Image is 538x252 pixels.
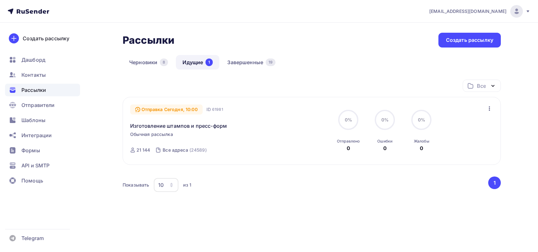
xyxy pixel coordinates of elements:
a: Изготовление штампов и пресс-форм [130,122,227,130]
span: ID [206,106,211,113]
div: Все адреса [163,147,188,153]
div: 21 144 [136,147,150,153]
span: API и SMTP [21,162,49,169]
div: Ошибки [377,139,392,144]
span: Помощь [21,177,43,184]
span: 0% [381,117,389,122]
div: (24589) [189,147,207,153]
span: Отправители [21,101,55,109]
a: [EMAIL_ADDRESS][DOMAIN_NAME] [429,5,530,18]
ul: Pagination [487,176,501,189]
a: Контакты [5,69,80,81]
span: Шаблоны [21,116,45,124]
div: 19 [266,59,275,66]
div: Отправлено [337,139,360,144]
div: 0 [347,144,350,152]
span: Интеграции [21,132,52,139]
button: 10 [153,178,179,192]
div: Все [477,82,486,90]
div: из 1 [183,182,191,188]
div: 0 [383,144,387,152]
span: Контакты [21,71,46,79]
a: Завершенные19 [221,55,282,70]
span: 0% [345,117,352,122]
a: Все адреса (24589) [162,145,207,155]
span: Обычная рассылка [130,131,173,137]
div: 1 [205,59,213,66]
span: Дашборд [21,56,45,64]
h2: Рассылки [123,34,174,47]
a: Формы [5,144,80,157]
a: Отправители [5,99,80,111]
a: Шаблоны [5,114,80,126]
div: Создать рассылку [446,36,493,44]
div: Создать рассылку [23,35,69,42]
span: Рассылки [21,86,46,94]
div: Жалобы [414,139,429,144]
a: Рассылки [5,84,80,96]
a: Черновики8 [123,55,175,70]
span: Telegram [21,234,44,242]
div: 0 [420,144,423,152]
div: 10 [158,181,164,189]
span: 61981 [212,106,223,113]
span: Формы [21,147,40,154]
button: Все [463,80,501,92]
a: Дашборд [5,53,80,66]
div: Отправка Сегодня, 10:00 [130,104,203,115]
div: Показывать [123,182,149,188]
button: Go to page 1 [488,176,501,189]
a: Идущие1 [176,55,219,70]
span: [EMAIL_ADDRESS][DOMAIN_NAME] [429,8,506,14]
span: 0% [418,117,425,122]
div: 8 [160,59,168,66]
